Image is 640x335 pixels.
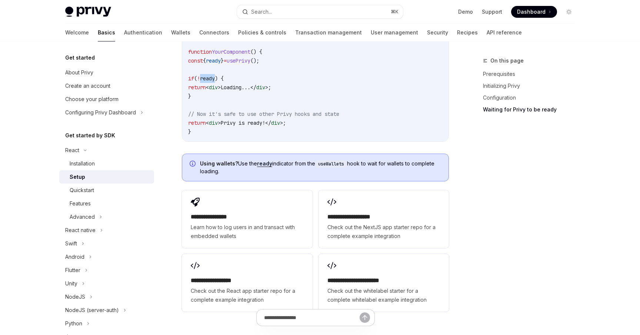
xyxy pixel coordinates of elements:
[221,57,224,64] span: }
[59,157,154,170] a: Installation
[517,8,546,16] span: Dashboard
[483,80,581,92] a: Initializing Privy
[199,24,229,41] a: Connectors
[458,8,473,16] a: Demo
[563,6,575,18] button: Toggle dark mode
[319,254,449,312] a: **** **** **** **** ***Check out the whitelabel starter for a complete whitelabel example integra...
[371,24,418,41] a: User management
[238,24,286,41] a: Policies & controls
[427,24,448,41] a: Security
[209,120,218,126] span: div
[257,160,272,167] a: ready
[315,160,347,168] code: useWallets
[65,81,110,90] div: Create an account
[482,8,502,16] a: Support
[271,120,280,126] span: div
[65,292,85,301] div: NodeJS
[197,75,200,82] span: !
[483,92,581,104] a: Configuration
[188,111,339,117] span: // Now it's safe to use other Privy hooks and state
[190,161,197,168] svg: Info
[65,24,89,41] a: Welcome
[65,146,79,155] div: React
[65,239,77,248] div: Swift
[59,93,154,106] a: Choose your platform
[188,84,206,91] span: return
[319,190,449,248] a: **** **** **** ****Check out the NextJS app starter repo for a complete example integration
[511,6,557,18] a: Dashboard
[250,48,262,55] span: () {
[70,212,95,221] div: Advanced
[59,79,154,93] a: Create an account
[65,131,115,140] h5: Get started by SDK
[487,24,522,41] a: API reference
[59,197,154,210] a: Features
[65,68,93,77] div: About Privy
[218,84,221,91] span: >
[221,120,265,126] span: Privy is ready!
[65,95,119,104] div: Choose your platform
[188,120,206,126] span: return
[360,312,370,323] button: Send message
[124,24,162,41] a: Authentication
[65,53,95,62] h5: Get started
[483,104,581,115] a: Waiting for Privy to be ready
[206,57,221,64] span: ready
[483,68,581,80] a: Prerequisites
[65,319,82,328] div: Python
[200,160,238,167] strong: Using wallets?
[200,75,215,82] span: ready
[280,120,283,126] span: >
[283,120,286,126] span: ;
[457,24,478,41] a: Recipes
[59,184,154,197] a: Quickstart
[188,48,212,55] span: function
[212,48,250,55] span: YourComponent
[194,75,197,82] span: (
[256,84,265,91] span: div
[203,57,206,64] span: {
[65,266,80,275] div: Flutter
[65,108,136,117] div: Configuring Privy Dashboard
[250,57,259,64] span: ();
[65,252,84,261] div: Android
[59,170,154,184] a: Setup
[70,199,91,208] div: Features
[191,223,303,241] span: Learn how to log users in and transact with embedded wallets
[250,84,256,91] span: </
[188,128,191,135] span: }
[206,120,209,126] span: <
[182,190,312,248] a: **** **** **** *Learn how to log users in and transact with embedded wallets
[224,57,227,64] span: =
[391,9,399,15] span: ⌘ K
[218,120,221,126] span: >
[188,75,194,82] span: if
[268,84,271,91] span: ;
[188,93,191,100] span: }
[215,75,224,82] span: ) {
[200,160,441,175] span: Use the indicator from the hook to wait for wallets to complete loading.
[65,306,119,315] div: NodeJS (server-auth)
[265,120,271,126] span: </
[70,186,94,195] div: Quickstart
[171,24,190,41] a: Wallets
[191,287,303,304] span: Check out the React app starter repo for a complete example integration
[59,66,154,79] a: About Privy
[490,56,524,65] span: On this page
[65,7,111,17] img: light logo
[70,159,95,168] div: Installation
[221,84,250,91] span: Loading...
[327,287,440,304] span: Check out the whitelabel starter for a complete whitelabel example integration
[209,84,218,91] span: div
[65,226,96,235] div: React native
[182,254,312,312] a: **** **** **** ***Check out the React app starter repo for a complete example integration
[327,223,440,241] span: Check out the NextJS app starter repo for a complete example integration
[98,24,115,41] a: Basics
[251,7,272,16] div: Search...
[188,57,203,64] span: const
[70,172,85,181] div: Setup
[295,24,362,41] a: Transaction management
[65,279,77,288] div: Unity
[237,5,403,19] button: Search...⌘K
[265,84,268,91] span: >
